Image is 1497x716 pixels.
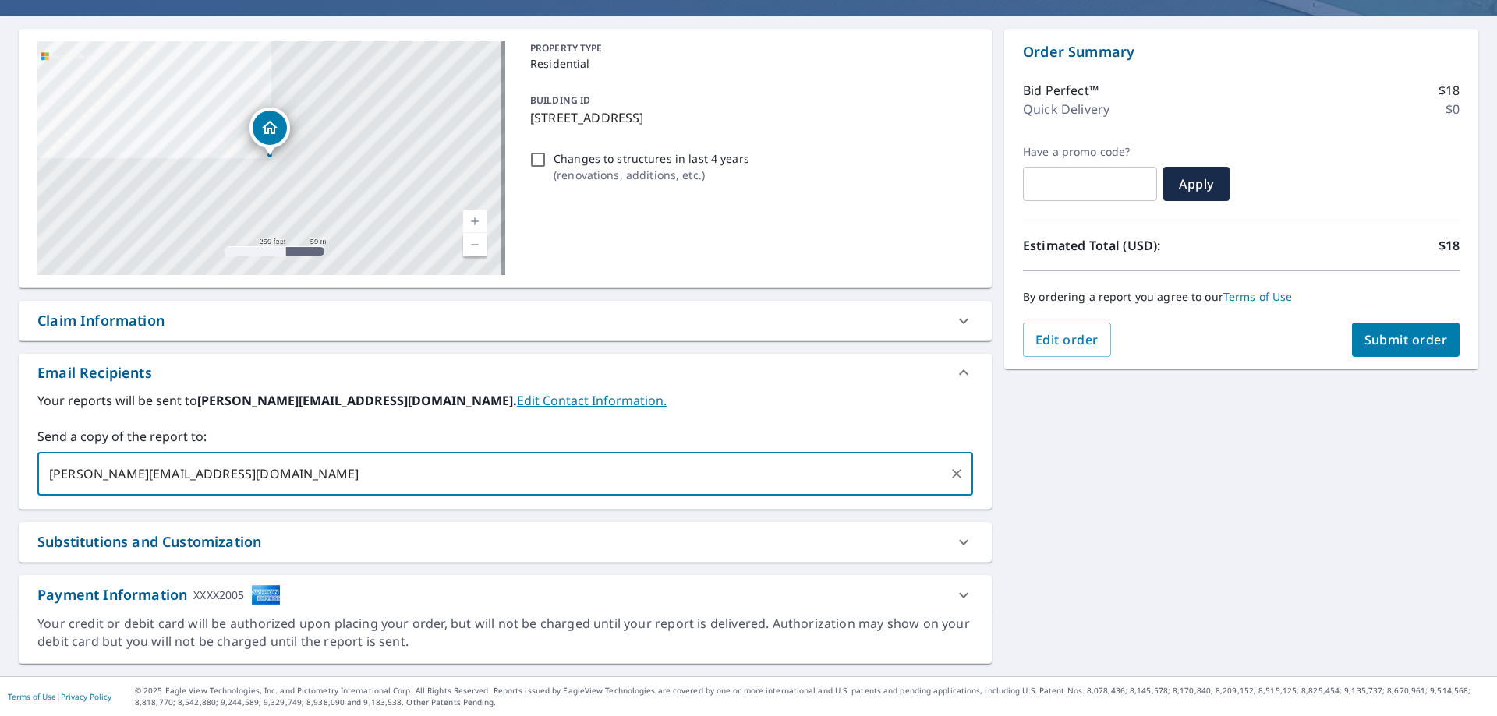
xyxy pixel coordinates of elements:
p: $0 [1446,100,1460,118]
button: Edit order [1023,323,1111,357]
div: Email Recipients [37,362,152,383]
p: $18 [1439,81,1460,100]
p: | [8,692,111,701]
b: [PERSON_NAME][EMAIL_ADDRESS][DOMAIN_NAME]. [197,392,517,409]
p: © 2025 Eagle View Technologies, Inc. and Pictometry International Corp. All Rights Reserved. Repo... [135,685,1489,708]
a: Current Level 17, Zoom In [463,210,487,233]
a: Terms of Use [8,691,56,702]
span: Edit order [1035,331,1099,348]
div: Email Recipients [19,354,992,391]
div: XXXX2005 [193,584,244,605]
button: Apply [1163,167,1230,201]
a: Current Level 17, Zoom Out [463,233,487,256]
div: Payment InformationXXXX2005cardImage [19,575,992,615]
p: Order Summary [1023,41,1460,62]
p: BUILDING ID [530,93,590,107]
span: Apply [1176,175,1217,192]
div: Dropped pin, building 1, Residential property, 1905 Running Deer Ln Gunter, TX 75058 [249,108,290,156]
div: Substitutions and Customization [19,522,992,562]
p: Estimated Total (USD): [1023,236,1241,255]
span: Submit order [1364,331,1448,348]
p: $18 [1439,236,1460,255]
div: Claim Information [19,301,992,340]
p: ( renovations, additions, etc. ) [554,167,749,183]
p: By ordering a report you agree to our [1023,290,1460,304]
label: Send a copy of the report to: [37,427,973,446]
p: [STREET_ADDRESS] [530,108,967,127]
button: Submit order [1352,323,1460,357]
div: Substitutions and Customization [37,531,261,552]
p: Changes to structures in last 4 years [554,150,749,167]
p: PROPERTY TYPE [530,41,967,55]
a: Privacy Policy [61,691,111,702]
img: cardImage [251,584,281,605]
button: Clear [946,463,968,485]
p: Bid Perfect™ [1023,81,1099,100]
div: Payment Information [37,584,281,605]
div: Your credit or debit card will be authorized upon placing your order, but will not be charged unt... [37,615,973,651]
label: Have a promo code? [1023,145,1157,159]
label: Your reports will be sent to [37,391,973,410]
a: Terms of Use [1223,289,1293,304]
div: Claim Information [37,310,165,331]
p: Quick Delivery [1023,100,1109,118]
a: EditContactInfo [517,392,667,409]
p: Residential [530,55,967,72]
